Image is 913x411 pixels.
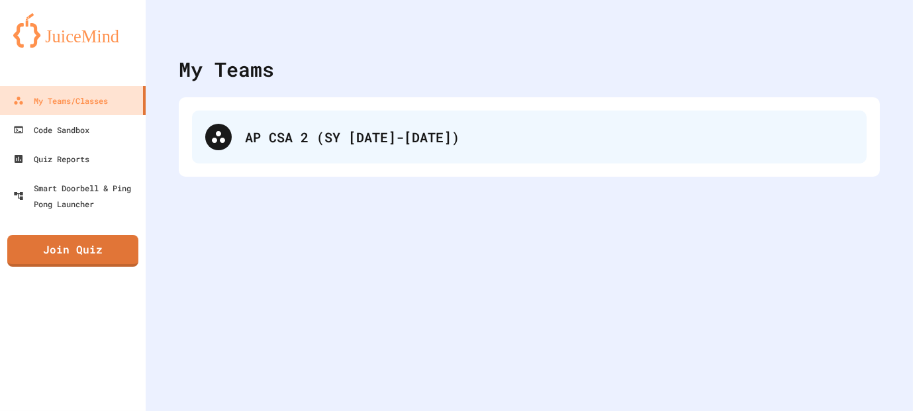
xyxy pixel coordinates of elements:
[13,93,108,109] div: My Teams/Classes
[245,127,853,147] div: AP CSA 2 (SY [DATE]-[DATE])
[179,54,274,84] div: My Teams
[192,111,867,163] div: AP CSA 2 (SY [DATE]-[DATE])
[7,235,138,267] a: Join Quiz
[13,122,89,138] div: Code Sandbox
[13,151,89,167] div: Quiz Reports
[13,13,132,48] img: logo-orange.svg
[13,180,140,212] div: Smart Doorbell & Ping Pong Launcher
